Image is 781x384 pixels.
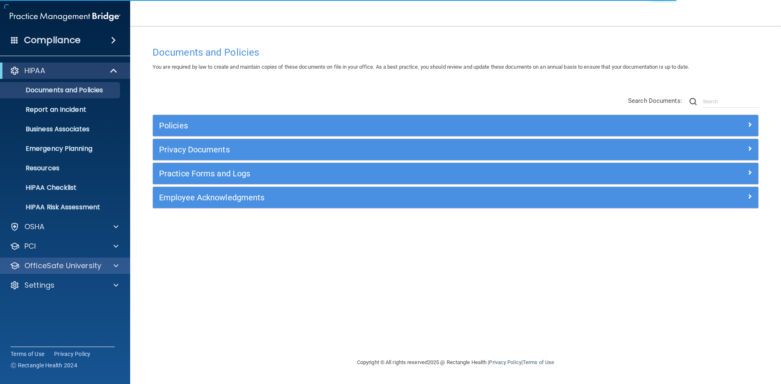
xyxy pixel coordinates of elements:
p: Resources [5,164,116,172]
p: Business Associates [5,125,116,133]
a: PCI [10,241,118,251]
p: Emergency Planning [5,145,116,153]
a: Practice Forms and Logs [159,167,752,180]
h5: Employee Acknowledgments [159,193,601,202]
h5: Practice Forms and Logs [159,169,601,178]
a: Terms of Use [11,350,44,358]
p: HIPAA Checklist [5,184,116,192]
a: Employee Acknowledgments [159,191,752,204]
a: OfficeSafe University [10,261,118,271]
p: PCI [24,241,36,251]
a: Terms of Use [523,359,554,365]
div: Copyright © All rights reserved 2025 @ Rectangle Health | | [307,349,604,375]
a: Privacy Documents [159,143,752,156]
a: HIPAA [10,66,118,76]
h5: Policies [159,121,601,130]
p: Settings [24,280,55,290]
img: PMB logo [10,9,120,25]
p: Report an Incident [5,106,116,114]
p: HIPAA Risk Assessment [5,203,116,211]
a: Privacy Policy [489,359,521,365]
img: ic-search.3b580494.png [689,98,697,105]
input: Search [703,95,759,108]
h4: Compliance [24,35,81,46]
span: Ⓒ Rectangle Health 2024 [11,361,77,369]
a: Privacy Policy [54,350,91,358]
p: OfficeSafe University [24,261,101,271]
h5: Privacy Documents [159,145,601,154]
p: Documents and Policies [5,86,116,94]
a: Settings [10,280,118,290]
p: OSHA [24,222,45,232]
p: HIPAA [24,66,45,76]
h4: Documents and Policies [153,47,759,58]
span: You are required by law to create and maintain copies of these documents on file in your office. ... [153,64,689,70]
a: Policies [159,119,752,132]
a: OSHA [10,222,118,232]
span: Search Documents: [628,97,682,104]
